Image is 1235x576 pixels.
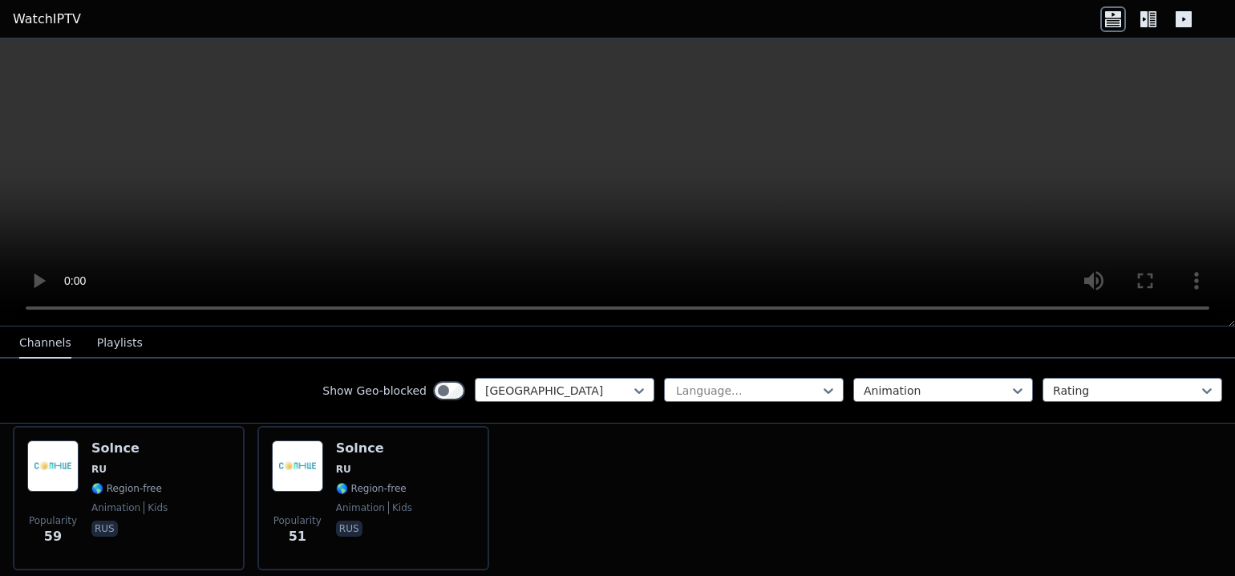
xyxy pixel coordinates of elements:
label: Show Geo-blocked [322,383,427,399]
span: Popularity [273,514,322,527]
button: Channels [19,328,71,359]
img: Solnce [27,440,79,492]
p: rus [336,521,362,537]
span: 51 [289,527,306,546]
h6: Solnce [336,440,412,456]
p: rus [91,521,118,537]
span: 🌎 Region-free [91,482,162,495]
span: 59 [44,527,62,546]
span: Popularity [29,514,77,527]
h6: Solnce [91,440,168,456]
img: Solnce [272,440,323,492]
span: animation [336,501,385,514]
span: kids [388,501,412,514]
span: RU [336,463,351,476]
span: animation [91,501,140,514]
span: RU [91,463,107,476]
span: 🌎 Region-free [336,482,407,495]
span: kids [144,501,168,514]
a: WatchIPTV [13,10,81,29]
button: Playlists [97,328,143,359]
